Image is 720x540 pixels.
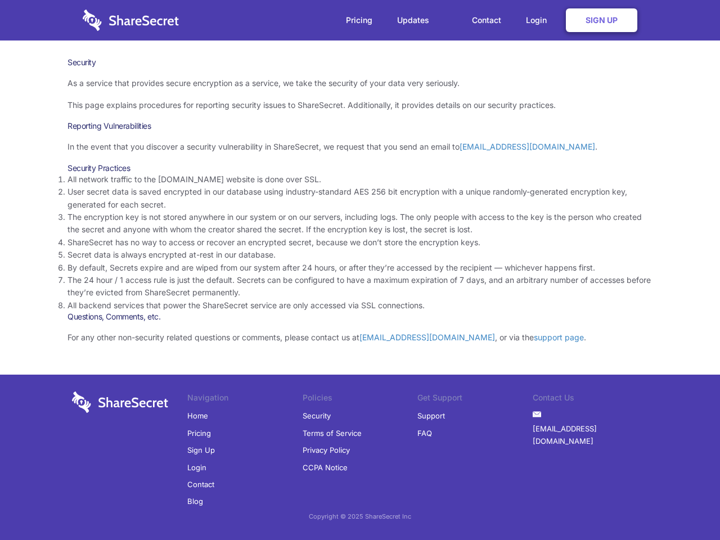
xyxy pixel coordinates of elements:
[359,332,495,342] a: [EMAIL_ADDRESS][DOMAIN_NAME]
[533,420,648,450] a: [EMAIL_ADDRESS][DOMAIN_NAME]
[417,407,445,424] a: Support
[187,459,206,476] a: Login
[417,425,432,442] a: FAQ
[534,332,584,342] a: support page
[67,262,652,274] li: By default, Secrets expire and are wiped from our system after 24 hours, or after they’re accesse...
[303,391,418,407] li: Policies
[303,425,362,442] a: Terms of Service
[67,236,652,249] li: ShareSecret has no way to access or recover an encrypted secret, because we don’t store the encry...
[515,3,564,38] a: Login
[67,77,652,89] p: As a service that provides secure encryption as a service, we take the security of your data very...
[187,476,214,493] a: Contact
[67,186,652,211] li: User secret data is saved encrypted in our database using industry-standard AES 256 bit encryptio...
[83,10,179,31] img: logo-wordmark-white-trans-d4663122ce5f474addd5e946df7df03e33cb6a1c49d2221995e7729f52c070b2.svg
[67,312,652,322] h3: Questions, Comments, etc.
[187,391,303,407] li: Navigation
[303,459,348,476] a: CCPA Notice
[67,211,652,236] li: The encryption key is not stored anywhere in our system or on our servers, including logs. The on...
[67,173,652,186] li: All network traffic to the [DOMAIN_NAME] website is done over SSL.
[67,249,652,261] li: Secret data is always encrypted at-rest in our database.
[67,121,652,131] h3: Reporting Vulnerabilities
[187,442,215,458] a: Sign Up
[67,274,652,299] li: The 24 hour / 1 access rule is just the default. Secrets can be configured to have a maximum expi...
[566,8,637,32] a: Sign Up
[67,57,652,67] h1: Security
[67,299,652,312] li: All backend services that power the ShareSecret service are only accessed via SSL connections.
[67,331,652,344] p: For any other non-security related questions or comments, please contact us at , or via the .
[303,407,331,424] a: Security
[187,425,211,442] a: Pricing
[187,407,208,424] a: Home
[67,163,652,173] h3: Security Practices
[460,142,595,151] a: [EMAIL_ADDRESS][DOMAIN_NAME]
[533,391,648,407] li: Contact Us
[67,141,652,153] p: In the event that you discover a security vulnerability in ShareSecret, we request that you send ...
[461,3,512,38] a: Contact
[67,99,652,111] p: This page explains procedures for reporting security issues to ShareSecret. Additionally, it prov...
[72,391,168,413] img: logo-wordmark-white-trans-d4663122ce5f474addd5e946df7df03e33cb6a1c49d2221995e7729f52c070b2.svg
[335,3,384,38] a: Pricing
[417,391,533,407] li: Get Support
[303,442,350,458] a: Privacy Policy
[187,493,203,510] a: Blog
